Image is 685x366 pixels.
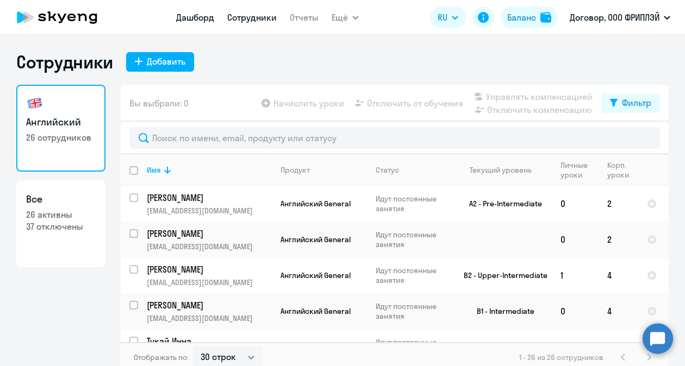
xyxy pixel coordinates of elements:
td: A2 - Pre-Intermediate [451,186,552,222]
p: Идут постоянные занятия [376,266,450,285]
td: 2 [599,186,638,222]
span: RU [438,11,447,24]
a: [PERSON_NAME] [147,263,271,275]
td: B1 - Intermediate [451,329,552,365]
td: B1 - Intermediate [451,293,552,329]
p: Идут постоянные занятия [376,194,450,213]
td: 6 [552,329,599,365]
a: [PERSON_NAME] [147,228,271,239]
div: Продукт [281,165,366,175]
p: [PERSON_NAME] [147,299,270,311]
p: [EMAIL_ADDRESS][DOMAIN_NAME] [147,313,271,323]
div: Имя [147,165,161,175]
span: Английский General [281,270,351,280]
p: 37 отключены [26,220,96,232]
img: english [26,94,43,112]
a: Тукай Инна [147,335,271,347]
td: 0 [552,293,599,329]
a: Все26 активны37 отключены [16,180,105,267]
p: [EMAIL_ADDRESS][DOMAIN_NAME] [147,242,271,251]
td: 2 [599,329,638,365]
span: Ещё [332,11,348,24]
a: [PERSON_NAME] [147,192,271,204]
button: Фильтр [601,93,660,113]
img: balance [540,12,551,23]
p: [PERSON_NAME] [147,263,270,275]
span: Вы выбрали: 0 [129,97,189,110]
div: Текущий уровень [459,165,551,175]
button: RU [430,7,466,28]
h1: Сотрудники [16,51,113,73]
p: Идут постоянные занятия [376,230,450,249]
div: Корп. уроки [607,160,638,180]
div: Имя [147,165,271,175]
td: 4 [599,293,638,329]
td: 2 [599,222,638,257]
button: Балансbalance [501,7,558,28]
h3: Английский [26,115,96,129]
button: Ещё [332,7,359,28]
div: Фильтр [622,96,651,109]
div: Личные уроки [561,160,591,180]
p: Договор, ООО ФРИПЛЭЙ [570,11,659,24]
p: 26 сотрудников [26,131,96,143]
td: 1 [552,257,599,293]
p: [PERSON_NAME] [147,192,270,204]
a: Дашборд [176,12,214,23]
p: Идут постоянные занятия [376,337,450,357]
div: Продукт [281,165,310,175]
button: Договор, ООО ФРИПЛЭЙ [564,4,676,30]
a: Английский26 сотрудников [16,85,105,172]
span: Отображать по: [134,352,189,362]
div: Корп. уроки [607,160,631,180]
td: B2 - Upper-Intermediate [451,257,552,293]
a: [PERSON_NAME] [147,299,271,311]
div: Добавить [147,55,185,68]
h3: Все [26,192,96,206]
p: 26 активны [26,209,96,220]
a: Сотрудники [227,12,277,23]
td: 0 [552,186,599,222]
input: Поиск по имени, email, продукту или статусу [129,127,660,149]
span: 1 - 26 из 26 сотрудников [519,352,603,362]
td: 0 [552,222,599,257]
div: Личные уроки [561,160,598,180]
div: Статус [376,165,399,175]
span: Английский General [281,306,351,316]
p: Идут постоянные занятия [376,301,450,321]
div: Баланс [507,11,536,24]
p: [EMAIL_ADDRESS][DOMAIN_NAME] [147,206,271,216]
p: [EMAIL_ADDRESS][DOMAIN_NAME] [147,277,271,287]
p: Тукай Инна [147,335,270,347]
span: Английский General [281,235,351,244]
span: Английский General [281,199,351,209]
div: Статус [376,165,450,175]
a: Отчеты [290,12,319,23]
p: [PERSON_NAME] [147,228,270,239]
td: 4 [599,257,638,293]
div: Текущий уровень [470,165,532,175]
button: Добавить [126,52,194,72]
